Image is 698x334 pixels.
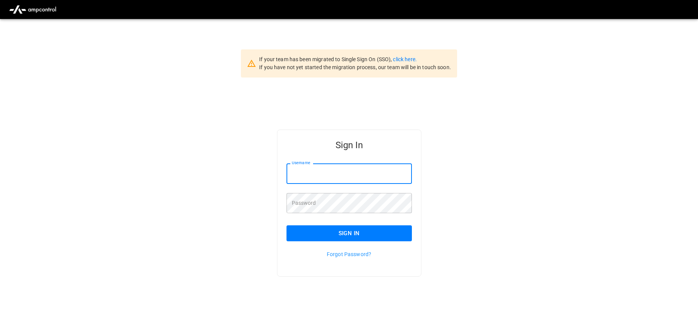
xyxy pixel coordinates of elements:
img: ampcontrol.io logo [6,2,59,17]
p: Forgot Password? [286,250,412,258]
label: Username [292,160,310,166]
a: click here. [393,56,416,62]
span: If you have not yet started the migration process, our team will be in touch soon. [259,64,451,70]
button: Sign In [286,225,412,241]
span: If your team has been migrated to Single Sign On (SSO), [259,56,393,62]
h5: Sign In [286,139,412,151]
